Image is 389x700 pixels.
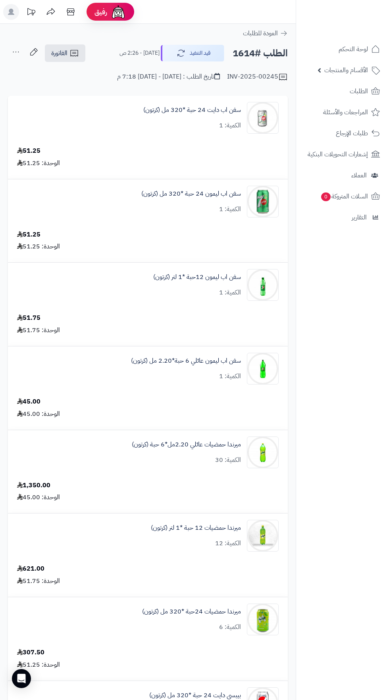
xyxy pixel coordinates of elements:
[352,212,367,223] span: التقارير
[21,4,41,22] a: تحديثات المنصة
[215,456,241,465] div: الكمية: 30
[51,48,67,58] span: الفاتورة
[131,356,241,365] a: سفن اب ليمون عائلي 6 حبة*2.20 مل (كرتون)
[301,40,384,59] a: لوحة التحكم
[17,577,60,586] div: الوحدة: 51.75
[17,326,60,335] div: الوحدة: 51.75
[301,82,384,101] a: الطلبات
[17,660,60,669] div: الوحدة: 51.25
[17,410,60,419] div: الوحدة: 45.00
[119,49,160,57] small: [DATE] - 2:26 ص
[219,288,241,297] div: الكمية: 1
[247,604,278,635] img: 1747566452-bf88d184-d280-4ea7-9331-9e3669ef-90x90.jpg
[339,44,368,55] span: لوحة التحكم
[323,107,368,118] span: المراجعات والأسئلة
[17,564,44,573] div: 621.00
[243,29,288,38] a: العودة للطلبات
[247,437,278,468] img: 1747544486-c60db756-6ee7-44b0-a7d4-ec449800-90x90.jpg
[247,102,278,134] img: 1747540408-7a431d2a-4456-4a4d-8b76-9a07e3ea-90x90.jpg
[301,145,384,164] a: إشعارات التحويلات البنكية
[219,372,241,381] div: الكمية: 1
[321,192,331,201] span: 0
[227,72,288,82] div: INV-2025-00245
[233,45,288,62] h2: الطلب #1614
[17,481,50,490] div: 1,350.00
[215,539,241,548] div: الكمية: 12
[17,242,60,251] div: الوحدة: 51.25
[336,128,368,139] span: طلبات الإرجاع
[247,186,278,217] img: 1747540602-UsMwFj3WdUIJzISPTZ6ZIXs6lgAaNT6J-90x90.jpg
[110,4,126,20] img: ai-face.png
[247,353,278,385] img: 1747541306-e6e5e2d5-9b67-463e-b81b-59a02ee4-90x90.jpg
[335,22,381,39] img: logo-2.png
[45,44,85,62] a: الفاتورة
[142,607,241,616] a: ميرندا حمضيات 24حبة *320 مل (كرتون)
[219,623,241,632] div: الكمية: 6
[153,273,241,282] a: سفن اب ليمون 12حبة *1 لتر (كرتون)
[17,230,40,239] div: 51.25
[301,187,384,206] a: السلات المتروكة0
[161,45,224,62] button: قيد التنفيذ
[301,166,384,185] a: العملاء
[219,121,241,130] div: الكمية: 1
[17,648,44,657] div: 307.50
[219,205,241,214] div: الكمية: 1
[141,189,241,198] a: سفن اب ليمون 24 حبة *320 مل (كرتون)
[320,191,368,202] span: السلات المتروكة
[17,146,40,156] div: 51.25
[301,103,384,122] a: المراجعات والأسئلة
[151,523,241,533] a: ميرندا حمضيات 12 حبة *1 لتر (كرتون)
[17,493,60,502] div: الوحدة: 45.00
[324,65,368,76] span: الأقسام والمنتجات
[17,159,60,168] div: الوحدة: 51.25
[247,269,278,301] img: 1747540828-789ab214-413e-4ccd-b32f-1699f0bc-90x90.jpg
[351,170,367,181] span: العملاء
[132,440,241,449] a: ميرندا حمضيات عائلي 2.20مل*6 حبة (كرتون)
[17,313,40,323] div: 51.75
[143,106,241,115] a: سفن اب دايت 24 حبة *320 مل (كرتون)
[149,691,241,700] a: بيبسي دايت 24 حبة *320 مل (كرتون)
[308,149,368,160] span: إشعارات التحويلات البنكية
[117,72,220,81] div: تاريخ الطلب : [DATE] - [DATE] 7:18 م
[17,397,40,406] div: 45.00
[301,124,384,143] a: طلبات الإرجاع
[94,7,107,17] span: رفيق
[350,86,368,97] span: الطلبات
[247,520,278,552] img: 1747566256-XP8G23evkchGmxKUr8YaGb2gsq2hZno4-90x90.jpg
[301,208,384,227] a: التقارير
[12,669,31,688] div: Open Intercom Messenger
[243,29,278,38] span: العودة للطلبات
